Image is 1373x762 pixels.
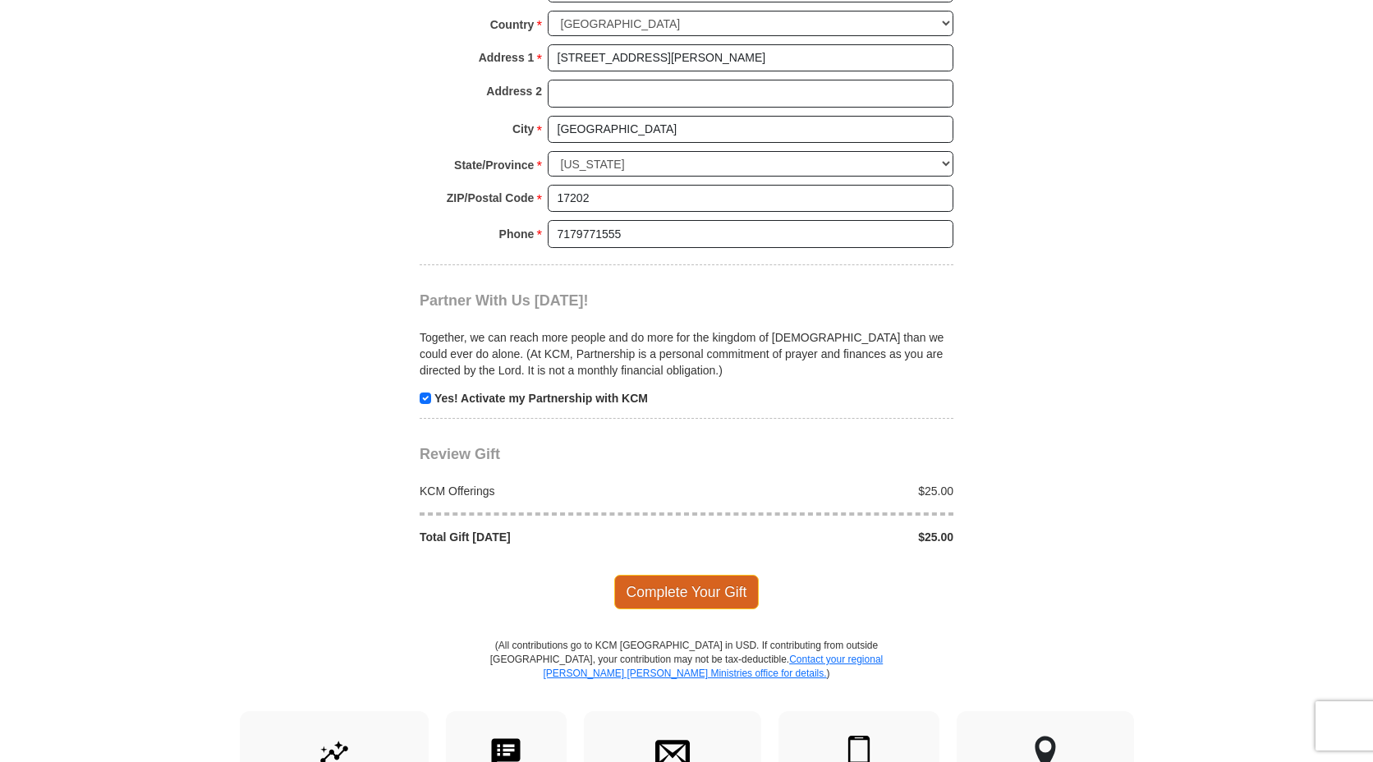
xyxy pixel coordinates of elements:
[411,529,687,545] div: Total Gift [DATE]
[512,117,534,140] strong: City
[486,80,542,103] strong: Address 2
[420,292,589,309] span: Partner With Us [DATE]!
[686,483,962,499] div: $25.00
[686,529,962,545] div: $25.00
[614,575,760,609] span: Complete Your Gift
[479,46,535,69] strong: Address 1
[411,483,687,499] div: KCM Offerings
[420,329,953,379] p: Together, we can reach more people and do more for the kingdom of [DEMOGRAPHIC_DATA] than we coul...
[420,446,500,462] span: Review Gift
[434,392,648,405] strong: Yes! Activate my Partnership with KCM
[489,639,884,710] p: (All contributions go to KCM [GEOGRAPHIC_DATA] in USD. If contributing from outside [GEOGRAPHIC_D...
[490,13,535,36] strong: Country
[499,223,535,246] strong: Phone
[447,186,535,209] strong: ZIP/Postal Code
[454,154,534,177] strong: State/Province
